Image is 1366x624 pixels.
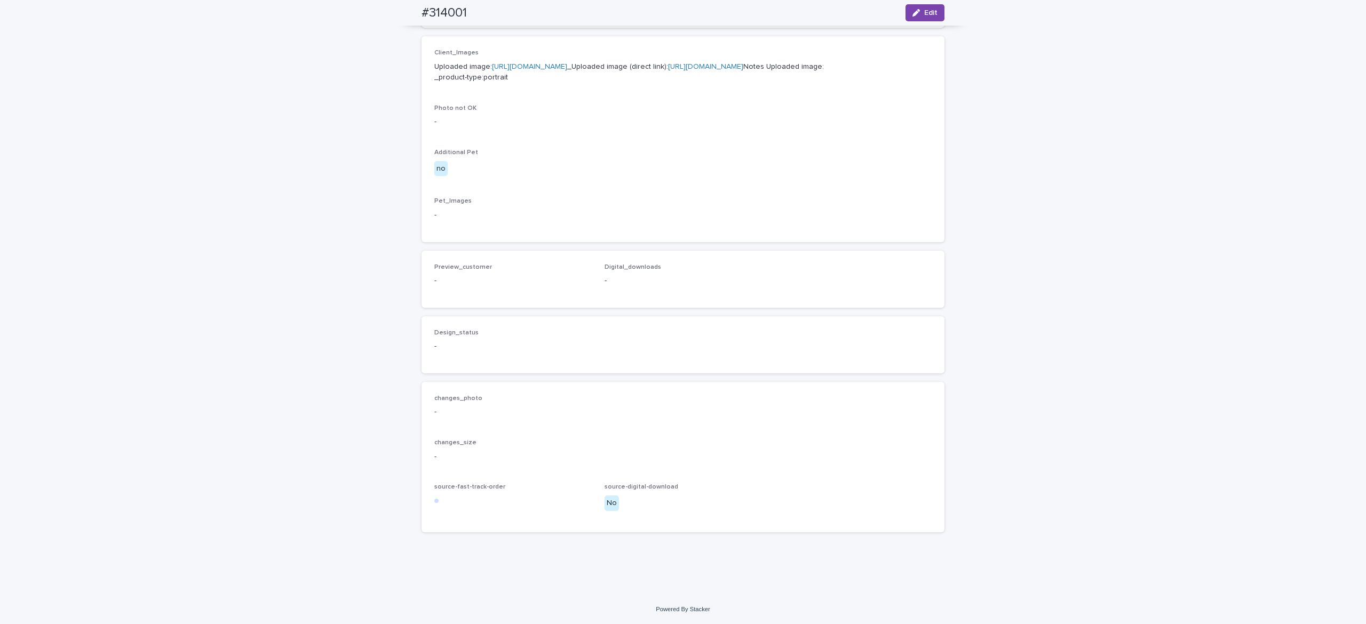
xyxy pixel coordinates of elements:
[906,4,944,21] button: Edit
[434,61,932,84] p: Uploaded image: _Uploaded image (direct link): Notes Uploaded image: _product-type:portrait
[434,484,505,490] span: source-fast-track-order
[434,451,932,462] p: -
[434,149,478,156] span: Additional Pet
[434,395,482,402] span: changes_photo
[434,116,932,127] p: -
[924,9,938,17] span: Edit
[656,606,710,612] a: Powered By Stacker
[434,198,472,204] span: Pet_Images
[605,264,661,270] span: Digital_downloads
[434,275,592,286] p: -
[434,105,476,111] span: Photo not OK
[434,341,592,352] p: -
[434,330,479,336] span: Design_status
[434,50,479,56] span: Client_Images
[434,161,448,177] div: no
[434,439,476,446] span: changes_size
[668,63,743,70] a: [URL][DOMAIN_NAME]
[434,264,492,270] span: Preview_customer
[492,63,567,70] a: [URL][DOMAIN_NAME]
[605,275,762,286] p: -
[434,406,932,418] p: -
[605,484,678,490] span: source-digital-download
[434,210,932,221] p: -
[422,5,467,21] h2: #314001
[605,495,619,511] div: No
